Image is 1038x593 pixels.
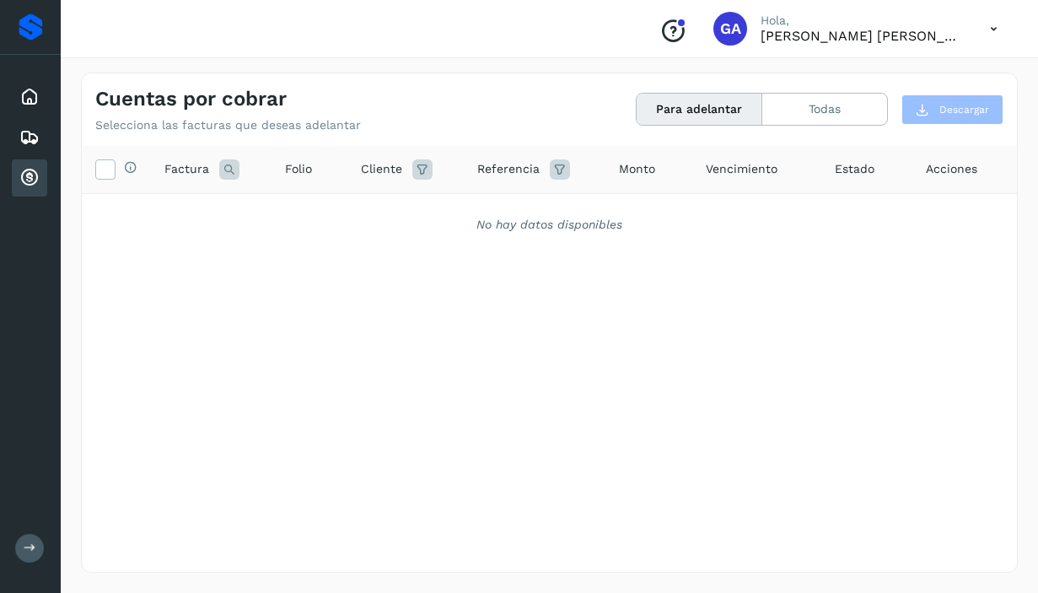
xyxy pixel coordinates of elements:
span: Estado [835,160,874,178]
span: Vencimiento [706,160,777,178]
span: Folio [285,160,312,178]
button: Todas [762,94,887,125]
span: Monto [619,160,655,178]
h4: Cuentas por cobrar [95,87,287,111]
button: Descargar [901,94,1003,125]
div: Cuentas por cobrar [12,159,47,197]
span: Factura [164,160,209,178]
div: Embarques [12,119,47,156]
span: Cliente [361,160,402,178]
span: Acciones [926,160,977,178]
span: Descargar [939,102,989,117]
span: Referencia [477,160,540,178]
p: Hola, [761,13,963,28]
p: Selecciona las facturas que deseas adelantar [95,118,361,132]
p: GUILLERMO ALBERTO RODRIGUEZ REGALADO [761,28,963,44]
div: No hay datos disponibles [104,216,995,234]
div: Inicio [12,78,47,116]
button: Para adelantar [637,94,762,125]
